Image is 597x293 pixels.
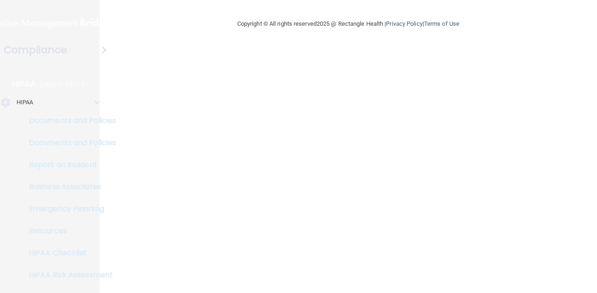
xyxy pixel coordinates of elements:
p: HIPAA Checklist [6,248,131,258]
p: HIPAA [12,79,36,90]
div: Copyright © All rights reserved 2025 @ Rectangle Health | | [181,9,516,39]
p: Emergency Planning [6,204,131,214]
p: HIPAA [17,97,33,108]
p: Report an Incident [6,160,131,169]
p: Documents and Policies [6,116,131,125]
a: Privacy Policy [386,20,422,27]
p: Documents and Policies [6,138,131,147]
p: HIPAA Risk Assessment [6,270,131,280]
p: Learn More! [40,79,89,90]
a: Terms of Use [424,20,459,27]
p: Business Associates [6,182,131,192]
p: Resources [6,226,131,236]
h4: Compliance [4,44,67,56]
